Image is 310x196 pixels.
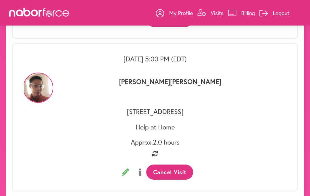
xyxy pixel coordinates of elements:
p: Approx. 2.0 hours [24,139,286,146]
p: Visits [211,9,223,17]
p: Logout [273,9,289,17]
a: My Profile [156,4,193,22]
p: [PERSON_NAME] [PERSON_NAME] [54,78,286,101]
a: Logout [259,4,289,22]
img: 3AxmLS1SQSiSe2JvyeQX [23,73,53,103]
a: Visits [197,4,223,22]
span: [DATE] 5:00 PM (EDT) [124,55,187,64]
p: Billing [241,9,255,17]
button: Cancel Visit [146,165,193,180]
p: Help at Home [24,123,286,131]
p: My Profile [169,9,193,17]
a: Billing [228,4,255,22]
